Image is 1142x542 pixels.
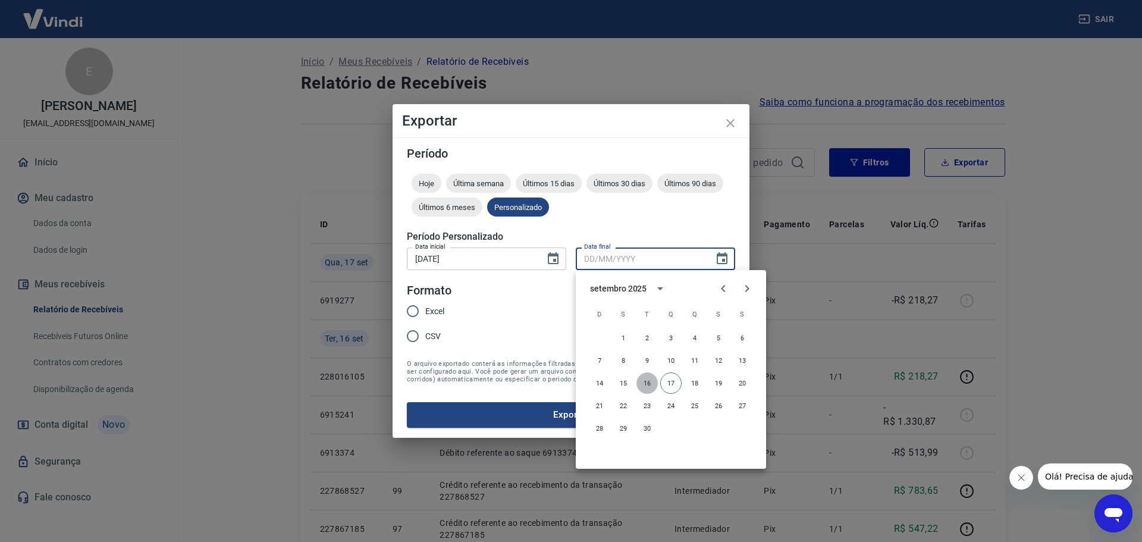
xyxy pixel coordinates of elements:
[586,174,652,193] div: Últimos 30 dias
[735,277,759,300] button: Next month
[660,350,682,371] button: 10
[407,402,735,427] button: Exportar
[541,247,565,271] button: Choose date, selected date is 16 de set de 2025
[657,174,723,193] div: Últimos 90 dias
[684,302,705,326] span: quinta-feira
[576,247,705,270] input: DD/MM/YYYY
[613,350,634,371] button: 8
[412,203,482,212] span: Últimos 6 meses
[636,372,658,394] button: 16
[1038,463,1132,490] iframe: Mensagem da empresa
[660,372,682,394] button: 17
[407,360,735,383] span: O arquivo exportado conterá as informações filtradas na tela anterior com exceção do período que ...
[7,8,100,18] span: Olá! Precisa de ajuda?
[589,302,610,326] span: domingo
[425,330,441,343] span: CSV
[584,242,611,251] label: Data final
[710,247,734,271] button: Choose date
[613,395,634,416] button: 22
[586,179,652,188] span: Últimos 30 dias
[516,174,582,193] div: Últimos 15 dias
[516,179,582,188] span: Últimos 15 dias
[487,198,549,217] div: Personalizado
[708,395,729,416] button: 26
[660,327,682,349] button: 3
[412,198,482,217] div: Últimos 6 meses
[589,418,610,439] button: 28
[650,278,670,299] button: calendar view is open, switch to year view
[732,372,753,394] button: 20
[589,395,610,416] button: 21
[732,327,753,349] button: 6
[708,372,729,394] button: 19
[708,327,729,349] button: 5
[1009,466,1033,490] iframe: Fechar mensagem
[412,174,441,193] div: Hoje
[636,327,658,349] button: 2
[402,114,740,128] h4: Exportar
[660,302,682,326] span: quarta-feira
[613,372,634,394] button: 15
[660,395,682,416] button: 24
[636,395,658,416] button: 23
[636,418,658,439] button: 30
[589,350,610,371] button: 7
[636,302,658,326] span: terça-feira
[711,277,735,300] button: Previous month
[487,203,549,212] span: Personalizado
[684,350,705,371] button: 11
[684,395,705,416] button: 25
[684,327,705,349] button: 4
[446,179,511,188] span: Última semana
[636,350,658,371] button: 9
[613,418,634,439] button: 29
[590,283,647,295] div: setembro 2025
[1094,494,1132,532] iframe: Botão para abrir a janela de mensagens
[407,247,537,270] input: DD/MM/YYYY
[412,179,441,188] span: Hoje
[613,302,634,326] span: segunda-feira
[708,350,729,371] button: 12
[407,148,735,159] h5: Período
[708,302,729,326] span: sexta-feira
[407,231,735,243] h5: Período Personalizado
[407,282,451,299] legend: Formato
[732,302,753,326] span: sábado
[425,305,444,318] span: Excel
[613,327,634,349] button: 1
[589,372,610,394] button: 14
[415,242,445,251] label: Data inicial
[716,109,745,137] button: close
[446,174,511,193] div: Última semana
[732,350,753,371] button: 13
[732,395,753,416] button: 27
[657,179,723,188] span: Últimos 90 dias
[684,372,705,394] button: 18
